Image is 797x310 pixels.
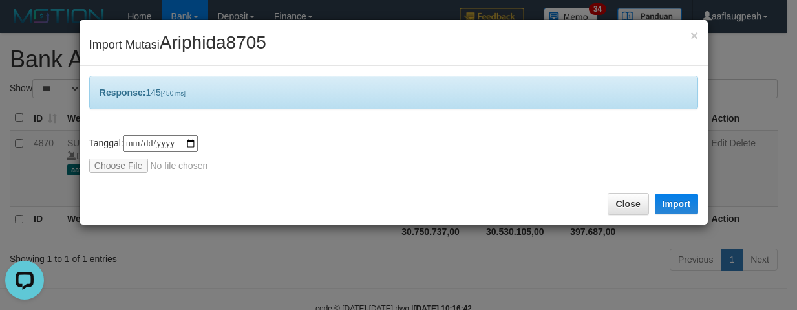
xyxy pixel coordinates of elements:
[160,32,266,52] span: Ariphida8705
[690,28,698,42] button: Close
[608,193,649,215] button: Close
[690,28,698,43] span: ×
[89,76,698,109] div: 145
[655,194,699,214] button: Import
[89,38,266,51] span: Import Mutasi
[161,90,186,97] span: [450 ms]
[5,5,44,44] button: Open LiveChat chat widget
[100,87,146,98] b: Response:
[89,135,698,173] div: Tanggal:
